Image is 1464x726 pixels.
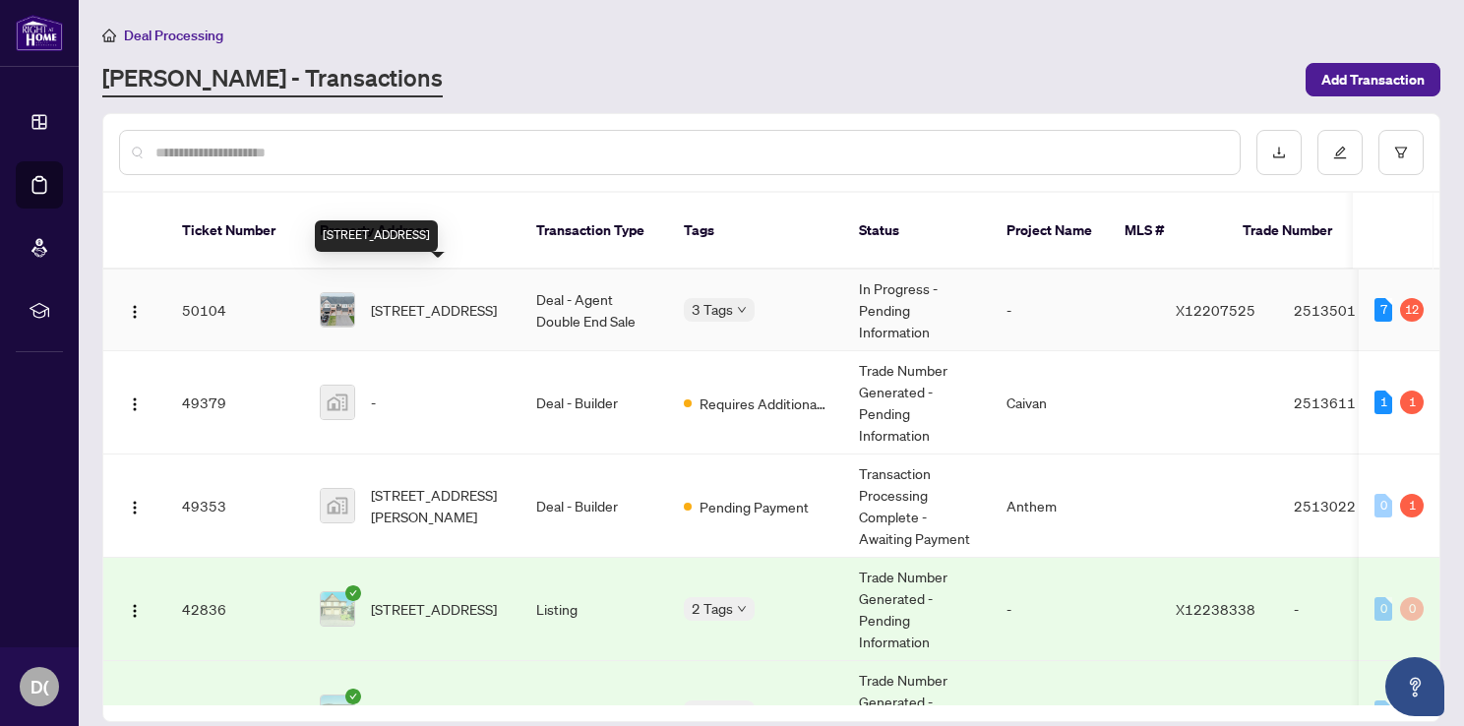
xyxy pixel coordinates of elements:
td: - [991,558,1160,661]
span: D( [30,673,49,700]
td: Listing [520,558,668,661]
th: Status [843,193,991,270]
span: 2 Tags [692,597,733,620]
span: - [371,392,376,413]
div: 0 [1374,494,1392,517]
div: 1 [1374,391,1392,414]
span: [STREET_ADDRESS] [371,299,497,321]
img: Logo [127,603,143,619]
th: Project Name [991,193,1109,270]
span: down [737,305,747,315]
td: Trade Number Generated - Pending Information [843,558,991,661]
td: Deal - Agent Double End Sale [520,270,668,351]
span: home [102,29,116,42]
td: 2513022 [1278,454,1416,558]
th: Transaction Type [520,193,668,270]
td: 50104 [166,270,304,351]
th: Trade Number [1227,193,1365,270]
span: download [1272,146,1286,159]
a: [PERSON_NAME] - Transactions [102,62,443,97]
span: Add Transaction [1321,64,1425,95]
div: 0 [1400,597,1424,621]
img: Logo [127,500,143,515]
span: edit [1333,146,1347,159]
td: - [1278,558,1416,661]
th: MLS # [1109,193,1227,270]
span: Requires Additional Docs [700,393,827,414]
div: 1 [1400,494,1424,517]
img: thumbnail-img [321,489,354,522]
button: Logo [119,294,151,326]
img: thumbnail-img [321,386,354,419]
td: - [991,270,1160,351]
td: Deal - Builder [520,454,668,558]
td: In Progress - Pending Information [843,270,991,351]
span: X12207525 [1176,301,1255,319]
span: filter [1394,146,1408,159]
span: [STREET_ADDRESS] [371,598,497,620]
span: 2 Tags [692,700,733,723]
button: download [1256,130,1302,175]
th: Tags [668,193,843,270]
img: Logo [127,396,143,412]
td: Trade Number Generated - Pending Information [843,351,991,454]
img: logo [16,15,63,51]
td: 49379 [166,351,304,454]
button: filter [1378,130,1424,175]
span: X12246403 [1176,703,1255,721]
th: Property Address [304,193,520,270]
div: [STREET_ADDRESS] [315,220,438,252]
td: Deal - Builder [520,351,668,454]
span: Pending Payment [700,496,809,517]
span: Deal Processing [124,27,223,44]
button: Logo [119,387,151,418]
span: 3 Tags [692,298,733,321]
div: 0 [1374,597,1392,621]
div: 7 [1374,298,1392,322]
button: Add Transaction [1306,63,1440,96]
span: [STREET_ADDRESS][PERSON_NAME] [371,484,505,527]
span: check-circle [345,585,361,601]
img: thumbnail-img [321,293,354,327]
img: thumbnail-img [321,592,354,626]
span: down [737,604,747,614]
span: check-circle [345,689,361,704]
button: Open asap [1385,657,1444,716]
td: Caivan [991,351,1160,454]
td: 49353 [166,454,304,558]
button: Logo [119,593,151,625]
button: Logo [119,490,151,521]
div: 12 [1400,298,1424,322]
td: 2513611 [1278,351,1416,454]
td: 42836 [166,558,304,661]
button: edit [1317,130,1363,175]
span: [STREET_ADDRESS] [371,701,497,723]
span: X12238338 [1176,600,1255,618]
img: Logo [127,304,143,320]
th: Ticket Number [166,193,304,270]
td: Transaction Processing Complete - Awaiting Payment [843,454,991,558]
div: 1 [1400,391,1424,414]
div: 0 [1374,700,1392,724]
td: 2513501 - NS [1278,270,1416,351]
td: Anthem [991,454,1160,558]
